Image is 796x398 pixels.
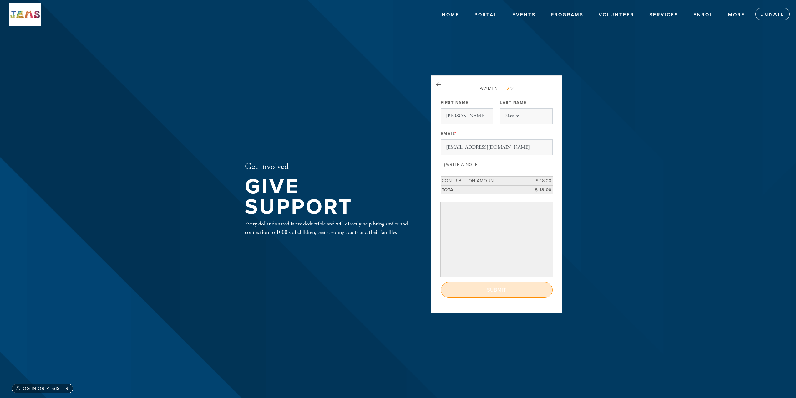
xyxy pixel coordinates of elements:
img: New%20test.jpg [9,3,41,26]
label: First Name [441,100,469,106]
td: Contribution Amount [441,177,525,186]
a: Enrol [689,9,718,21]
span: /2 [503,86,514,91]
label: Write a note [446,162,478,167]
label: Email [441,131,457,137]
h1: Give Support [245,177,411,217]
td: Total [441,185,525,194]
span: 2 [507,86,510,91]
td: $ 18.00 [525,185,553,194]
a: More [723,9,750,21]
h2: Get involved [245,162,411,172]
iframe: Secure payment input frame [442,204,551,275]
div: Payment [441,85,553,92]
a: Volunteer [594,9,639,21]
label: Last Name [500,100,527,106]
a: Log in or register [12,384,73,393]
span: This field is required. [454,131,457,136]
a: Events [508,9,540,21]
a: Home [437,9,464,21]
a: Programs [546,9,588,21]
a: Portal [470,9,502,21]
input: Submit [441,282,553,298]
a: Donate [755,8,790,20]
a: Services [645,9,683,21]
div: Every dollar donated is tax deductible and will directly help bring smiles and connection to 1000... [245,220,411,236]
td: $ 18.00 [525,177,553,186]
